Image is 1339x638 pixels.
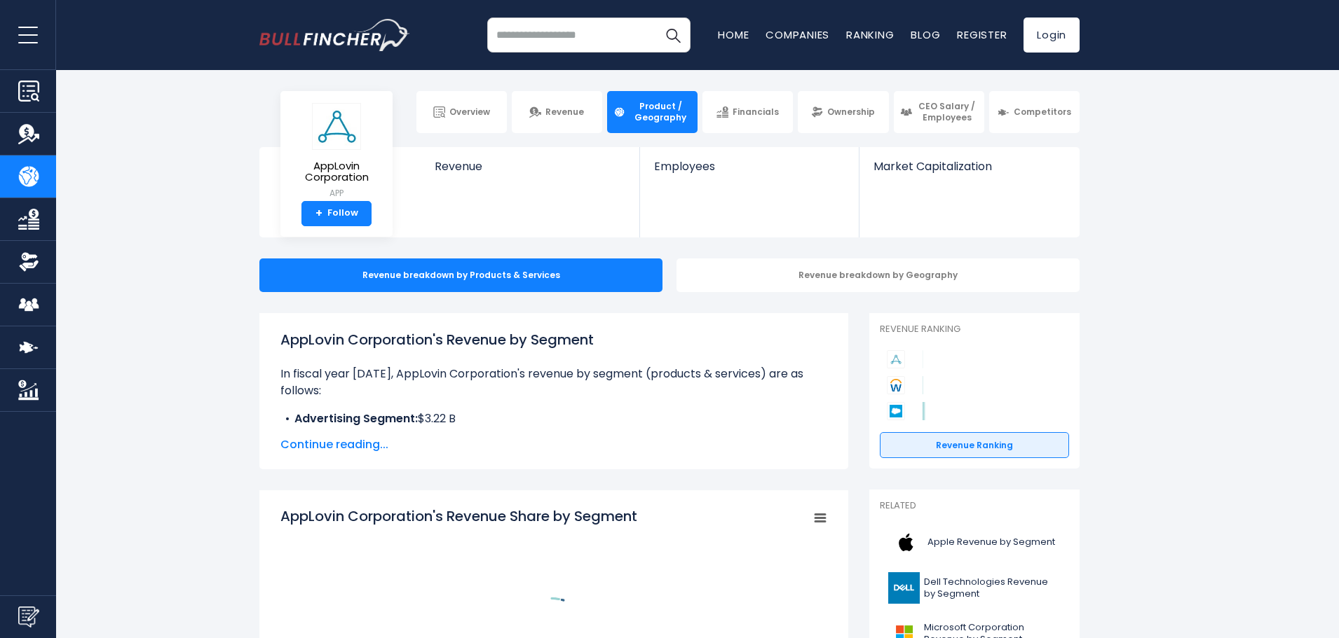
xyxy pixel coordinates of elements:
span: Apple Revenue by Segment [927,536,1055,548]
span: CEO Salary / Employees [916,101,978,123]
a: Financials [702,91,793,133]
a: Register [957,27,1007,42]
p: Revenue Ranking [880,324,1069,335]
div: Revenue breakdown by Products & Services [259,258,662,292]
span: Product / Geography [630,101,691,123]
a: CEO Salary / Employees [894,91,984,133]
a: Companies [766,27,829,42]
span: Continue reading... [280,436,827,453]
small: APP [292,187,381,200]
h1: AppLovin Corporation's Revenue by Segment [280,329,827,350]
a: Go to homepage [259,19,410,51]
span: Market Capitalization [874,160,1064,173]
tspan: AppLovin Corporation's Revenue Share by Segment [280,506,637,526]
a: Login [1024,18,1080,53]
span: Overview [449,106,490,118]
span: Revenue [545,106,584,118]
strong: + [315,207,322,220]
p: In fiscal year [DATE], AppLovin Corporation's revenue by segment (products & services) are as fol... [280,366,827,399]
a: Dell Technologies Revenue by Segment [880,569,1069,607]
span: Financials [733,106,779,118]
img: bullfincher logo [259,19,410,51]
img: AAPL logo [888,527,923,558]
a: Ownership [798,91,888,133]
a: +Follow [301,201,372,226]
span: Competitors [1014,106,1071,118]
button: Search [655,18,691,53]
img: DELL logo [888,572,920,604]
img: AppLovin Corporation competitors logo [887,350,905,368]
a: Home [718,27,749,42]
a: Employees [640,147,858,197]
a: Competitors [989,91,1080,133]
a: Apple Revenue by Segment [880,523,1069,562]
a: Product / Geography [607,91,698,133]
a: Ranking [846,27,894,42]
a: Overview [416,91,507,133]
li: $3.22 B [280,410,827,427]
b: Advertising Segment: [294,410,418,427]
p: Related [880,500,1069,512]
a: AppLovin Corporation APP [291,102,382,201]
span: Dell Technologies Revenue by Segment [924,576,1061,600]
span: Employees [654,160,844,173]
span: AppLovin Corporation [292,160,381,183]
img: Ownership [18,251,39,272]
img: Workday competitors logo [887,376,905,394]
img: Salesforce competitors logo [887,402,905,420]
a: Revenue [512,91,602,133]
a: Revenue Ranking [880,432,1069,459]
a: Revenue [421,147,640,197]
span: Ownership [827,106,875,118]
a: Blog [911,27,940,42]
a: Market Capitalization [859,147,1078,197]
span: Revenue [435,160,626,173]
div: Revenue breakdown by Geography [677,258,1080,292]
